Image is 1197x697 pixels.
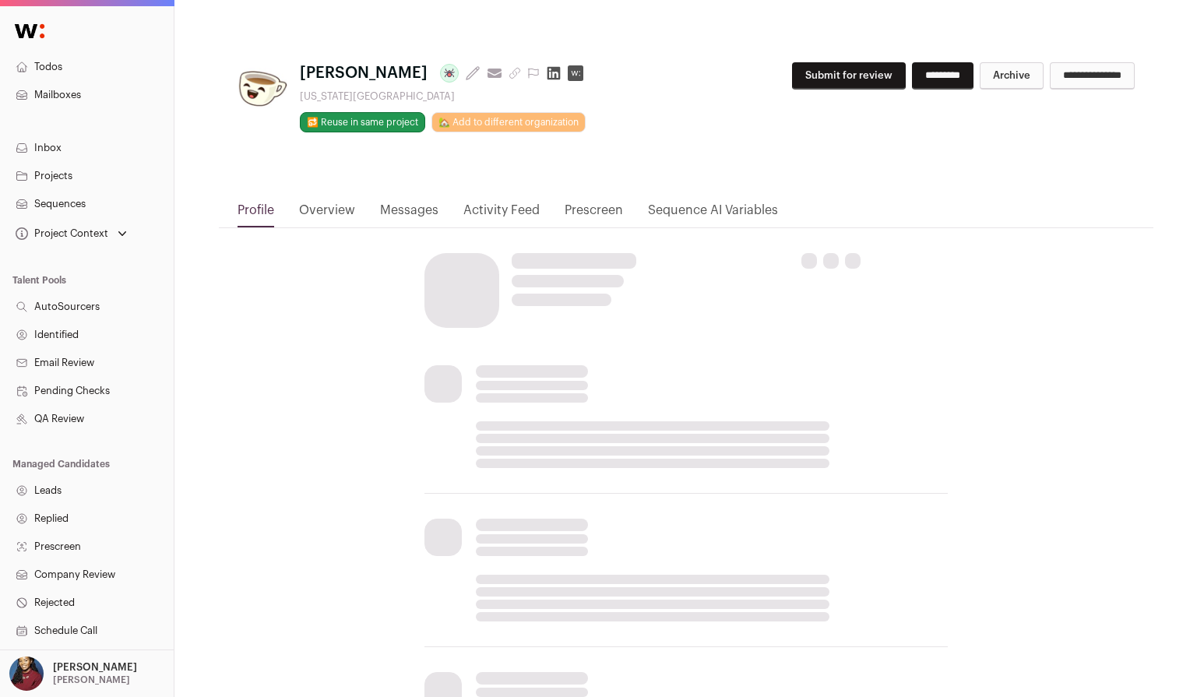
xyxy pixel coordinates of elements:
a: Profile [238,201,274,227]
img: Wellfound [6,16,53,47]
button: 🔂 Reuse in same project [300,112,425,132]
img: 10010497-medium_jpg [9,657,44,691]
button: Submit for review [792,62,906,90]
p: [PERSON_NAME] [53,661,137,674]
button: Archive [980,62,1044,90]
div: Project Context [12,227,108,240]
a: Overview [299,201,355,227]
button: Open dropdown [6,657,140,691]
div: [US_STATE][GEOGRAPHIC_DATA] [300,90,590,103]
a: Messages [380,201,438,227]
a: 🏡 Add to different organization [431,112,586,132]
a: Sequence AI Variables [648,201,778,227]
a: Prescreen [565,201,623,227]
p: [PERSON_NAME] [53,674,130,686]
img: bc9f3e6da350089e9b9ab859147748cd6dd8ebdd11c8b573248b50f2391a63a6.jpg [238,62,287,112]
span: [PERSON_NAME] [300,62,428,84]
button: Open dropdown [12,223,130,245]
a: Activity Feed [463,201,540,227]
